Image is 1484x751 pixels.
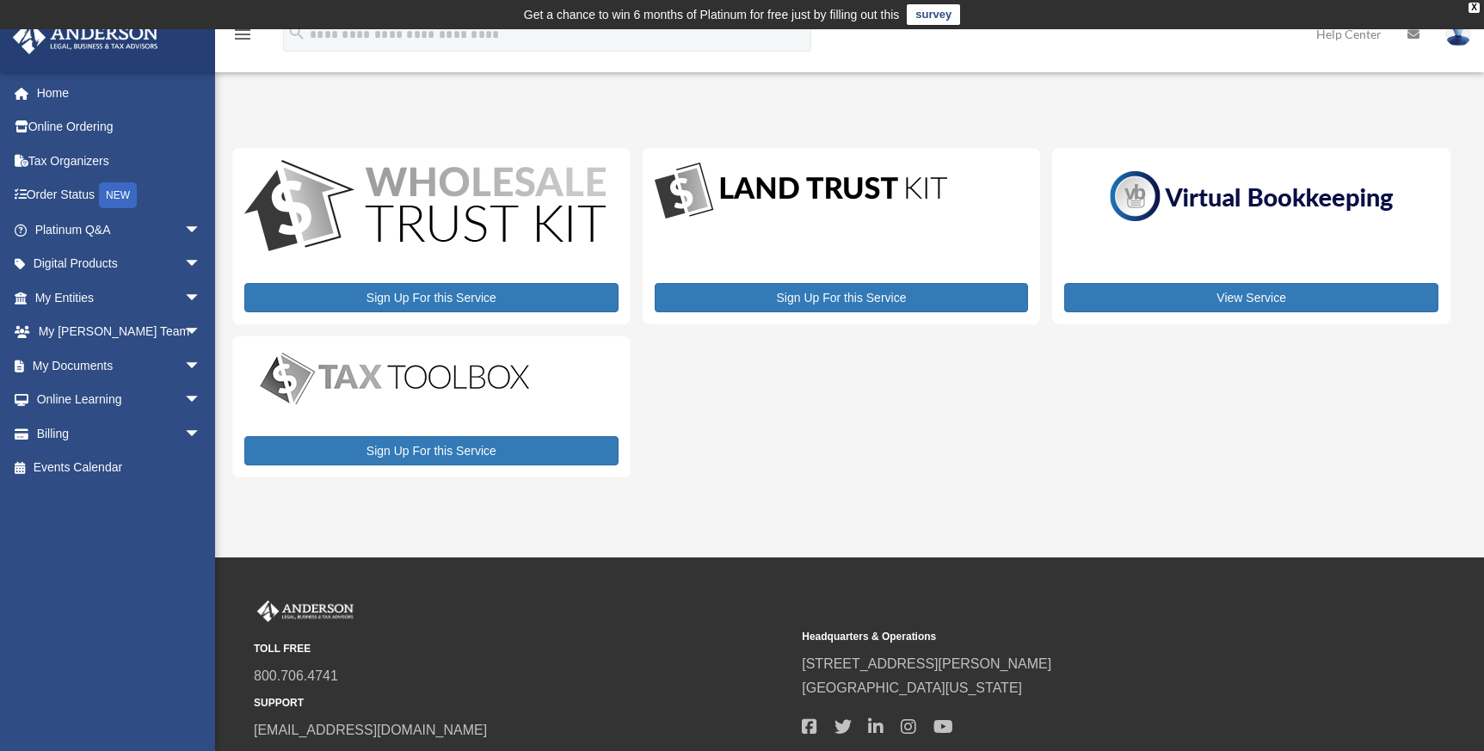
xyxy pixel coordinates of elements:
[184,280,219,316] span: arrow_drop_down
[254,600,357,623] img: Anderson Advisors Platinum Portal
[12,212,227,247] a: Platinum Q&Aarrow_drop_down
[655,283,1029,312] a: Sign Up For this Service
[232,24,253,45] i: menu
[12,144,227,178] a: Tax Organizers
[524,4,900,25] div: Get a chance to win 6 months of Platinum for free just by filling out this
[802,628,1338,646] small: Headquarters & Operations
[184,247,219,282] span: arrow_drop_down
[1064,283,1438,312] a: View Service
[232,30,253,45] a: menu
[12,247,219,281] a: Digital Productsarrow_drop_down
[184,416,219,452] span: arrow_drop_down
[12,416,227,451] a: Billingarrow_drop_down
[184,315,219,350] span: arrow_drop_down
[12,383,227,417] a: Online Learningarrow_drop_down
[254,640,790,658] small: TOLL FREE
[12,76,227,110] a: Home
[655,160,947,223] img: LandTrust_lgo-1.jpg
[1445,22,1471,46] img: User Pic
[802,680,1022,695] a: [GEOGRAPHIC_DATA][US_STATE]
[99,182,137,208] div: NEW
[244,283,619,312] a: Sign Up For this Service
[287,23,306,42] i: search
[12,348,227,383] a: My Documentsarrow_drop_down
[184,212,219,248] span: arrow_drop_down
[12,110,227,145] a: Online Ordering
[802,656,1051,671] a: [STREET_ADDRESS][PERSON_NAME]
[244,348,545,409] img: taxtoolbox_new-1.webp
[184,348,219,384] span: arrow_drop_down
[8,21,163,54] img: Anderson Advisors Platinum Portal
[12,280,227,315] a: My Entitiesarrow_drop_down
[12,178,227,213] a: Order StatusNEW
[12,315,227,349] a: My [PERSON_NAME] Teamarrow_drop_down
[254,723,487,737] a: [EMAIL_ADDRESS][DOMAIN_NAME]
[244,160,606,255] img: WS-Trust-Kit-lgo-1.jpg
[184,383,219,418] span: arrow_drop_down
[254,694,790,712] small: SUPPORT
[254,668,338,683] a: 800.706.4741
[12,451,227,485] a: Events Calendar
[907,4,960,25] a: survey
[244,436,619,465] a: Sign Up For this Service
[1469,3,1480,13] div: close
